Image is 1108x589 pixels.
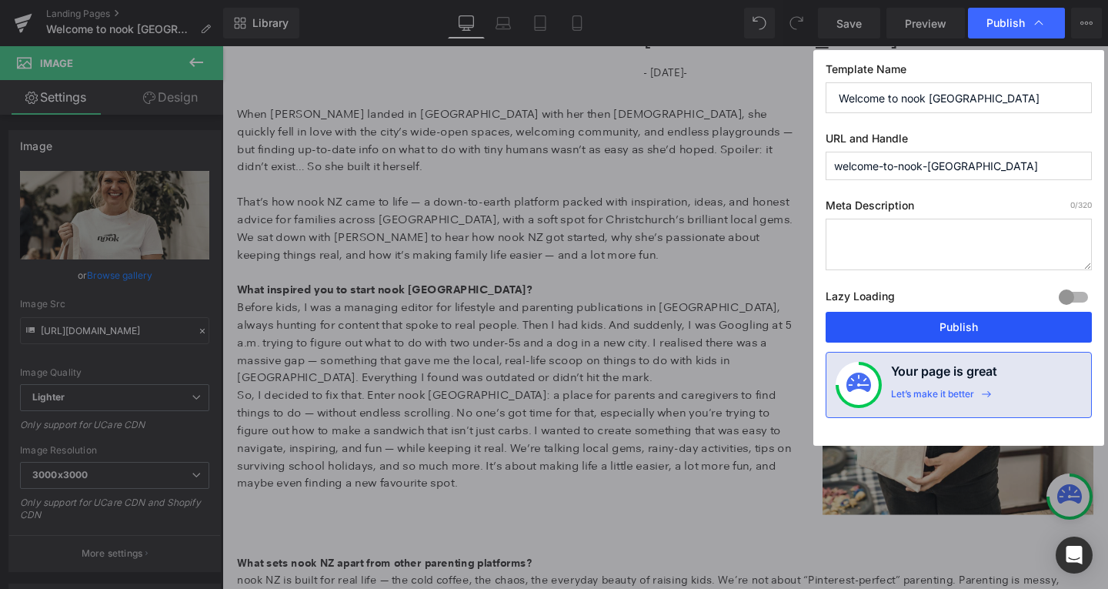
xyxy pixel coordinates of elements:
[826,62,1092,82] label: Template Name
[442,21,489,35] span: - [DATE]-
[986,16,1025,30] span: Publish
[15,537,325,551] strong: What sets nook NZ apart from other parenting platforms?
[826,132,1092,152] label: URL and Handle
[826,199,1092,219] label: Meta Description
[826,312,1092,343] button: Publish
[15,156,599,226] span: That’s how nook NZ came to life — a down-to-earth platform packed with inspiration, ideas, and ho...
[846,373,871,397] img: onboarding-status.svg
[1056,537,1093,574] div: Open Intercom Messenger
[15,360,598,467] span: So, I decided to fix that. Enter nook [GEOGRAPHIC_DATA]: a place for parents and caregivers to fi...
[1070,200,1075,209] span: 0
[891,388,974,408] div: Let’s make it better
[15,267,598,356] span: Before kids, I was a managing editor for lifestyle and parenting publications in [GEOGRAPHIC_DATA...
[1070,200,1092,209] span: /320
[15,249,325,263] span: What inspired you to start nook [GEOGRAPHIC_DATA]?
[826,286,895,312] label: Lazy Loading
[15,64,599,134] span: When [PERSON_NAME] landed in [GEOGRAPHIC_DATA] with her then [DEMOGRAPHIC_DATA], she quickly fell...
[891,362,997,388] h4: Your page is great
